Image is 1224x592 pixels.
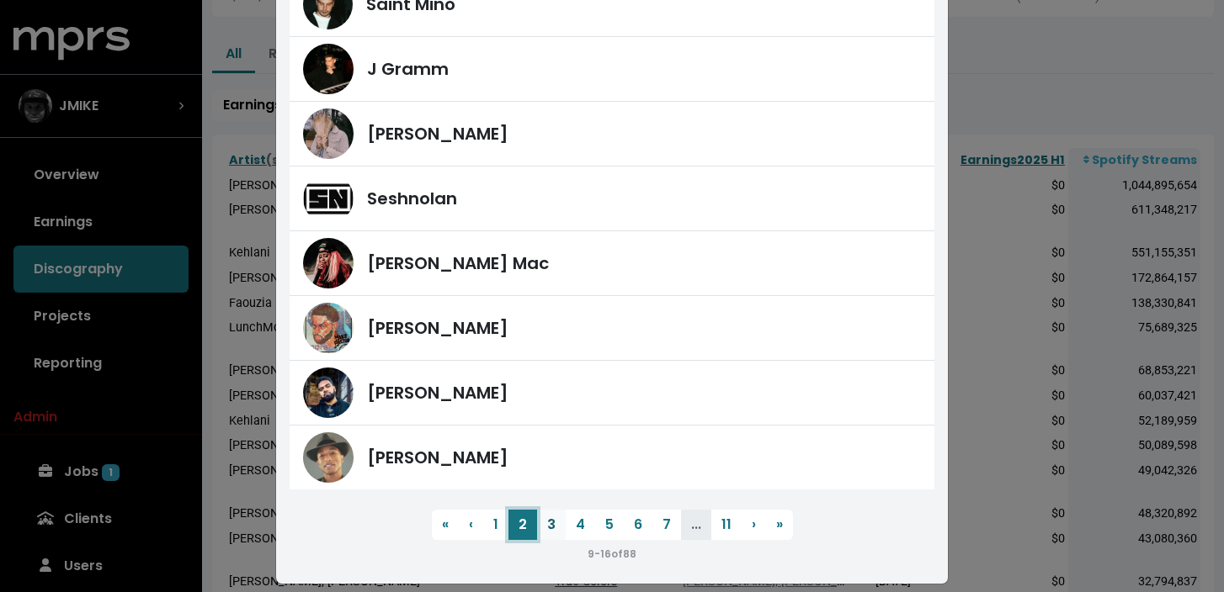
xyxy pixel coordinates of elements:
img: Mike Hector [303,303,354,353]
span: [PERSON_NAME] [367,445,508,470]
a: J GrammJ Gramm [290,37,934,102]
button: 6 [624,510,652,540]
span: › [752,515,756,534]
button: 7 [652,510,681,540]
button: 2 [508,510,537,540]
a: Yung Lan[PERSON_NAME] [290,361,934,425]
img: Seshnolan [303,173,354,224]
span: [PERSON_NAME] [367,380,508,405]
img: Pharrell Williams [303,432,354,483]
span: ‹ [469,515,473,534]
span: » [776,515,783,534]
button: 4 [566,510,595,540]
img: Yung Lan [303,367,354,418]
span: « [442,515,449,534]
span: J Gramm [367,56,449,82]
a: SeshnolanSeshnolan [290,166,934,231]
a: Pharrell Williams[PERSON_NAME] [290,425,934,489]
span: [PERSON_NAME] [367,121,508,146]
img: Richie Souf [303,108,354,159]
a: Richie Souf[PERSON_NAME] [290,102,934,166]
small: 9 - 16 of 88 [588,547,636,561]
span: Seshnolan [367,186,457,211]
img: Keegan Mac [303,238,354,288]
img: J Gramm [303,44,354,94]
button: 5 [595,510,624,540]
span: [PERSON_NAME] Mac [367,251,549,276]
button: 3 [537,510,566,540]
a: Keegan Mac[PERSON_NAME] Mac [290,231,934,296]
a: Mike Hector[PERSON_NAME] [290,296,934,361]
span: [PERSON_NAME] [367,315,508,341]
button: 1 [483,510,508,540]
button: 11 [711,510,742,540]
